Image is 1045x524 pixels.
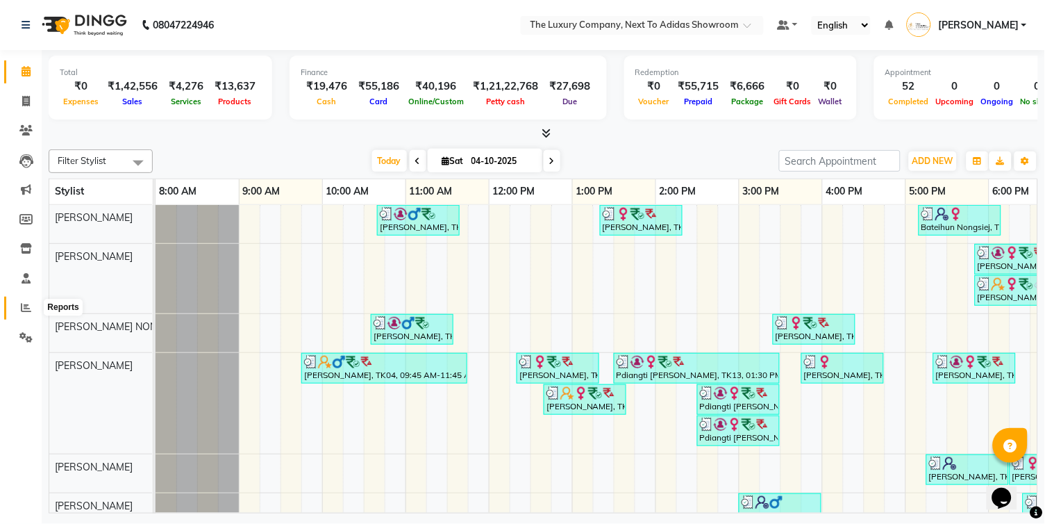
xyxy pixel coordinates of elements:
a: 11:00 AM [406,181,456,202]
span: Services [167,97,205,106]
span: Package [728,97,767,106]
div: [PERSON_NAME], TK24, 03:45 PM-04:45 PM, Hair Cut With Wash (₹699) [803,355,883,382]
div: 52 [885,79,933,95]
div: ₹55,186 [353,79,405,95]
a: 5:00 PM [906,181,950,202]
span: Online/Custom [405,97,467,106]
span: [PERSON_NAME] [55,211,133,224]
div: Pdiangti [PERSON_NAME], TK13, 01:30 PM-03:30 PM, Hair Trim without Wash (₹499),Olaplex Hair Spa (... [615,355,778,382]
span: Gift Cards [771,97,815,106]
span: Today [372,150,407,172]
span: Petty cash [483,97,528,106]
div: ₹6,666 [725,79,771,95]
div: Bateihun Nongsiej, TK29, 05:10 PM-06:10 PM, Haircut with Restyle (₹999) [920,207,1000,234]
a: 12:00 PM [490,181,539,202]
div: 0 [978,79,1017,95]
img: logo [35,6,131,44]
a: 2:00 PM [656,181,700,202]
a: 8:00 AM [156,181,200,202]
b: 08047224946 [153,6,214,44]
span: [PERSON_NAME] [55,250,133,263]
div: ₹0 [635,79,673,95]
div: Redemption [635,67,846,79]
a: 6:00 PM [989,181,1033,202]
a: 4:00 PM [823,181,867,202]
a: 10:00 AM [323,181,373,202]
div: [PERSON_NAME], TK19, 03:25 PM-04:25 PM, Cafe Pedicure (₹999) [774,316,854,343]
div: ₹1,42,556 [102,79,163,95]
div: ₹1,21,22,768 [467,79,544,95]
div: [PERSON_NAME], TK07, 12:40 PM-01:40 PM, Hair Wash (₹199) [545,386,625,413]
div: ₹13,637 [209,79,261,95]
input: 2025-10-04 [467,151,537,172]
span: Prepaid [681,97,717,106]
div: Pdiangti [PERSON_NAME], TK12, 02:30 PM-03:30 PM, Hair Trim without Wash (₹499) [699,418,778,444]
span: [PERSON_NAME] [55,461,133,473]
span: [PERSON_NAME] NONGRUM [55,320,186,333]
div: 0 [933,79,978,95]
span: Sat [439,156,467,166]
button: ADD NEW [909,152,957,171]
img: MADHU SHARMA [907,13,931,37]
span: [PERSON_NAME] [55,500,133,512]
span: Wallet [815,97,846,106]
span: Ongoing [978,97,1017,106]
iframe: chat widget [987,468,1031,510]
div: Total [60,67,261,79]
div: Finance [301,67,596,79]
span: Card [367,97,392,106]
span: [PERSON_NAME] [938,18,1019,33]
div: ₹0 [815,79,846,95]
div: ₹0 [60,79,102,95]
div: [PERSON_NAME], TK02, 10:40 AM-11:40 AM, Haircut with Restyle (₹999) [378,207,458,234]
div: [PERSON_NAME], TK32, 05:20 PM-06:20 PM, L'Oreal Inoa Global (₹2899) [935,355,1014,382]
span: Due [559,97,580,106]
span: Sales [119,97,147,106]
span: [PERSON_NAME] [55,359,133,372]
div: [PERSON_NAME] Star [PERSON_NAME], TK17, 03:00 PM-04:00 PM, Men's Scalp Massage (₹499) [740,496,820,522]
div: ₹19,476 [301,79,353,95]
div: [PERSON_NAME], TK04, 09:45 AM-11:45 AM, Creative Hair Colouring (₹2999),Men's Hair Cut (₹349) [303,355,466,382]
div: ₹27,698 [544,79,596,95]
span: Cash [314,97,340,106]
span: Stylist [55,185,84,197]
span: Expenses [60,97,102,106]
div: Reports [44,300,82,316]
span: Filter Stylist [58,155,106,166]
div: [PERSON_NAME], TK06, 12:20 PM-01:20 PM, Color Toning (₹3499) [518,355,598,382]
span: Voucher [635,97,673,106]
span: ADD NEW [912,156,953,166]
a: 9:00 AM [240,181,284,202]
input: Search Appointment [779,150,901,172]
div: Pdiangti [PERSON_NAME], TK11, 02:30 PM-03:30 PM, Creative Hair Colouring (₹2999) [699,386,778,413]
span: Upcoming [933,97,978,106]
div: [PERSON_NAME], TK25, 05:15 PM-06:15 PM, Eye Lashes Lifting (₹2999) [928,457,1008,483]
a: 3:00 PM [739,181,783,202]
div: ₹4,276 [163,79,209,95]
span: Completed [885,97,933,106]
div: [PERSON_NAME], TK09, 01:20 PM-02:20 PM, Hair Cut With Wash (₹699) [601,207,681,234]
div: ₹0 [771,79,815,95]
div: [PERSON_NAME], TK01, 10:35 AM-11:35 AM, Aroma Body Massage (₹2999) [372,316,452,343]
a: 1:00 PM [573,181,617,202]
div: ₹55,715 [673,79,725,95]
span: Products [215,97,256,106]
div: ₹40,196 [405,79,467,95]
